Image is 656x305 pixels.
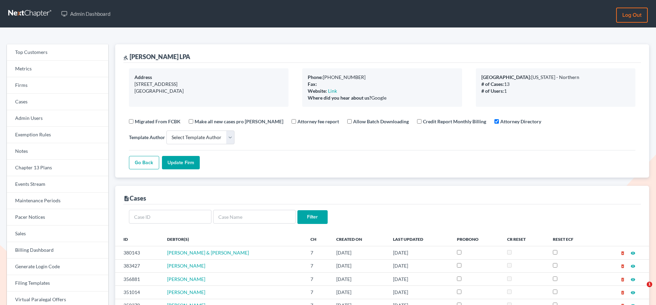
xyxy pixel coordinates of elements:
label: Migrated From FCBK [135,118,181,125]
td: 383427 [115,259,162,272]
input: Filter [297,210,328,224]
a: [PERSON_NAME] [167,276,205,282]
label: Make all new cases pro [PERSON_NAME] [195,118,283,125]
td: [DATE] [387,272,451,285]
b: Fax: [308,81,317,87]
td: [DATE] [387,286,451,299]
span: 1 [647,282,652,287]
i: delete_forever [620,290,625,295]
b: [GEOGRAPHIC_DATA]: [481,74,531,80]
a: visibility [631,276,635,282]
a: Metrics [7,61,108,77]
a: Go Back [129,156,159,170]
a: delete_forever [620,276,625,282]
div: [STREET_ADDRESS] [134,81,283,88]
b: Website: [308,88,327,94]
td: 7 [305,286,331,299]
i: delete_forever [620,264,625,269]
td: 356881 [115,272,162,285]
b: Address [134,74,152,80]
div: [US_STATE] - Northern [481,74,630,81]
i: visibility [631,290,635,295]
th: Created On [331,232,387,246]
a: Filing Templates [7,275,108,292]
td: 7 [305,246,331,259]
div: [GEOGRAPHIC_DATA] [134,88,283,94]
td: 7 [305,272,331,285]
td: [DATE] [331,272,387,285]
a: Firms [7,77,108,94]
a: Chapter 13 Plans [7,160,108,176]
b: Where did you hear about us? [308,95,371,101]
th: Reset ECF [547,232,596,246]
a: Log out [616,8,648,23]
input: Case ID [129,210,211,224]
i: visibility [631,264,635,269]
a: [PERSON_NAME] & [PERSON_NAME] [167,250,249,256]
b: # of Cases: [481,81,504,87]
td: [DATE] [331,259,387,272]
td: 7 [305,259,331,272]
i: delete_forever [620,251,625,256]
label: Template Author [129,134,165,141]
a: delete_forever [620,250,625,256]
td: [DATE] [331,246,387,259]
b: Phone: [308,74,323,80]
a: Events Stream [7,176,108,193]
th: Debtor(s) [162,232,305,246]
td: [DATE] [331,286,387,299]
a: Pacer Notices [7,209,108,226]
a: Link [328,88,337,94]
i: delete_forever [620,277,625,282]
td: [DATE] [387,259,451,272]
div: Cases [123,194,146,202]
label: Attorney Directory [500,118,541,125]
th: Ch [305,232,331,246]
td: [DATE] [387,246,451,259]
a: delete_forever [620,263,625,269]
th: ProBono [451,232,502,246]
div: 1 [481,88,630,94]
div: [PERSON_NAME] LPA [123,53,190,61]
a: delete_forever [620,289,625,295]
i: gavel [123,55,128,60]
a: Billing Dashboard [7,242,108,259]
i: visibility [631,251,635,256]
iframe: Intercom live chat [633,282,649,298]
a: Generate Login Code [7,259,108,275]
a: [PERSON_NAME] [167,289,205,295]
div: [PHONE_NUMBER] [308,74,456,81]
div: 13 [481,81,630,88]
input: Update Firm [162,156,200,170]
th: Last Updated [387,232,451,246]
a: Maintenance Periods [7,193,108,209]
div: Google [308,94,456,101]
a: Admin Dashboard [58,8,114,20]
input: Case Name [213,210,296,224]
a: Exemption Rules [7,127,108,143]
b: # of Users: [481,88,504,94]
th: CR Reset [502,232,547,246]
td: 351014 [115,286,162,299]
a: visibility [631,263,635,269]
a: [PERSON_NAME] [167,263,205,269]
i: description [123,195,130,202]
a: visibility [631,250,635,256]
a: Admin Users [7,110,108,127]
a: visibility [631,289,635,295]
i: visibility [631,277,635,282]
th: ID [115,232,162,246]
td: 380143 [115,246,162,259]
a: Cases [7,94,108,110]
a: Sales [7,226,108,242]
label: Attorney fee report [297,118,339,125]
label: Allow Batch Downloading [353,118,409,125]
a: Top Customers [7,44,108,61]
label: Credit Report Monthly Billing [423,118,486,125]
a: Notes [7,143,108,160]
